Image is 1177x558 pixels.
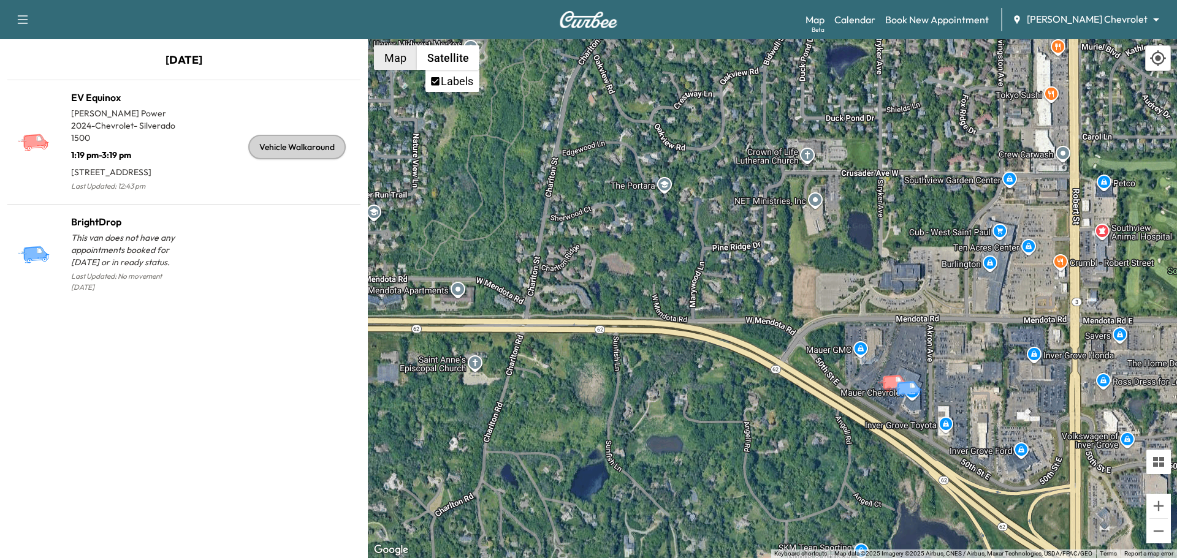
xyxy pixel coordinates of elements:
[1124,550,1173,557] a: Report a map error
[71,161,184,178] p: [STREET_ADDRESS]
[1145,45,1171,71] div: Recenter map
[1146,494,1171,518] button: Zoom in
[812,25,825,34] div: Beta
[559,11,618,28] img: Curbee Logo
[891,368,934,389] gmp-advanced-marker: BrightDrop
[834,550,1092,557] span: Map data ©2025 Imagery ©2025 Airbus, CNES / Airbus, Maxar Technologies, USDA/FPAC/GEO
[877,361,920,383] gmp-advanced-marker: EV Equinox
[806,12,825,27] a: MapBeta
[71,144,184,161] p: 1:19 pm - 3:19 pm
[248,135,346,159] div: Vehicle Walkaround
[1146,450,1171,474] button: Tilt map
[71,90,184,105] h1: EV Equinox
[374,45,417,70] button: Show street map
[371,542,411,558] a: Open this area in Google Maps (opens a new window)
[1027,12,1148,26] span: [PERSON_NAME] Chevrolet
[834,12,875,27] a: Calendar
[425,70,479,92] ul: Show satellite imagery
[774,549,827,558] button: Keyboard shortcuts
[441,75,473,88] label: Labels
[885,12,989,27] a: Book New Appointment
[71,178,184,194] p: Last Updated: 12:43 pm
[71,268,184,295] p: Last Updated: No movement [DATE]
[71,107,184,119] p: [PERSON_NAME] Power
[427,71,478,91] li: Labels
[371,542,411,558] img: Google
[71,119,184,144] p: 2024 - Chevrolet - Silverado 1500
[71,232,184,268] p: This van does not have any appointments booked for [DATE] or in ready status.
[1100,550,1117,557] a: Terms
[417,45,479,70] button: Show satellite imagery
[1146,519,1171,543] button: Zoom out
[71,214,184,229] h1: BrightDrop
